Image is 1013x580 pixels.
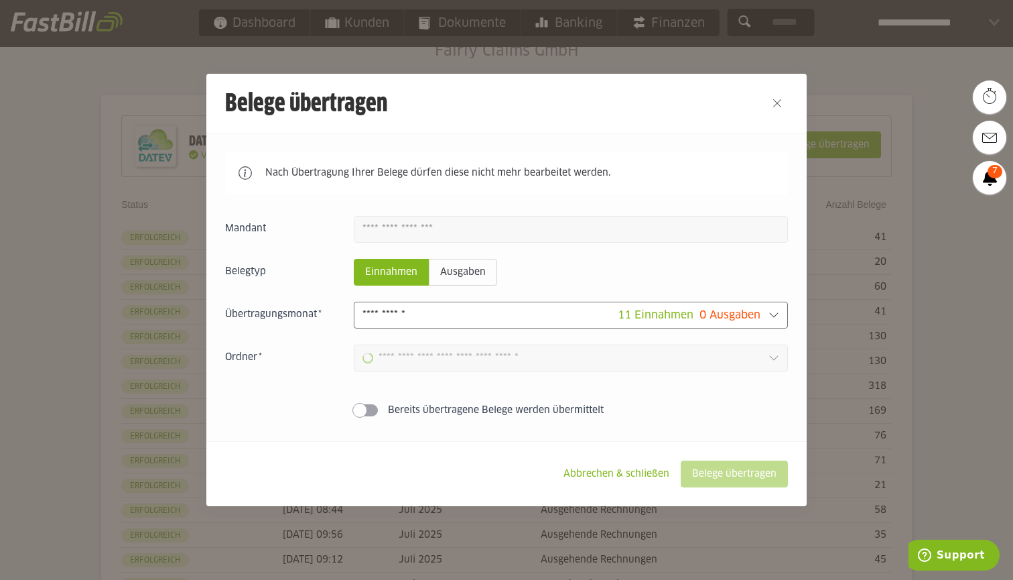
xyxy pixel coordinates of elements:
sl-button: Abbrechen & schließen [552,461,681,487]
iframe: Öffnet ein Widget, in dem Sie weitere Informationen finden [908,540,1000,573]
span: 11 Einnahmen [618,310,693,321]
span: 7 [988,165,1002,178]
sl-radio-button: Einnahmen [354,259,429,286]
sl-radio-button: Ausgaben [429,259,497,286]
sl-switch: Bereits übertragene Belege werden übermittelt [225,404,788,417]
sl-button: Belege übertragen [681,461,788,487]
a: 7 [973,161,1006,194]
span: 0 Ausgaben [699,310,760,321]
